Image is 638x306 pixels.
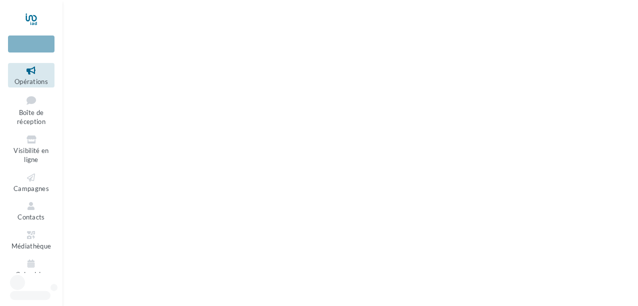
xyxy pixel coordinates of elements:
span: Calendrier [15,270,47,278]
a: Calendrier [8,256,54,280]
a: Médiathèque [8,227,54,252]
a: Visibilité en ligne [8,132,54,166]
a: Opérations [8,63,54,87]
span: Campagnes [13,184,49,192]
div: Nouvelle campagne [8,35,54,52]
span: Opérations [14,77,48,85]
span: Visibilité en ligne [13,146,48,164]
span: Contacts [17,213,45,221]
a: Boîte de réception [8,91,54,128]
span: Boîte de réception [17,108,45,126]
a: Contacts [8,198,54,223]
span: Médiathèque [11,242,51,250]
a: Campagnes [8,170,54,194]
